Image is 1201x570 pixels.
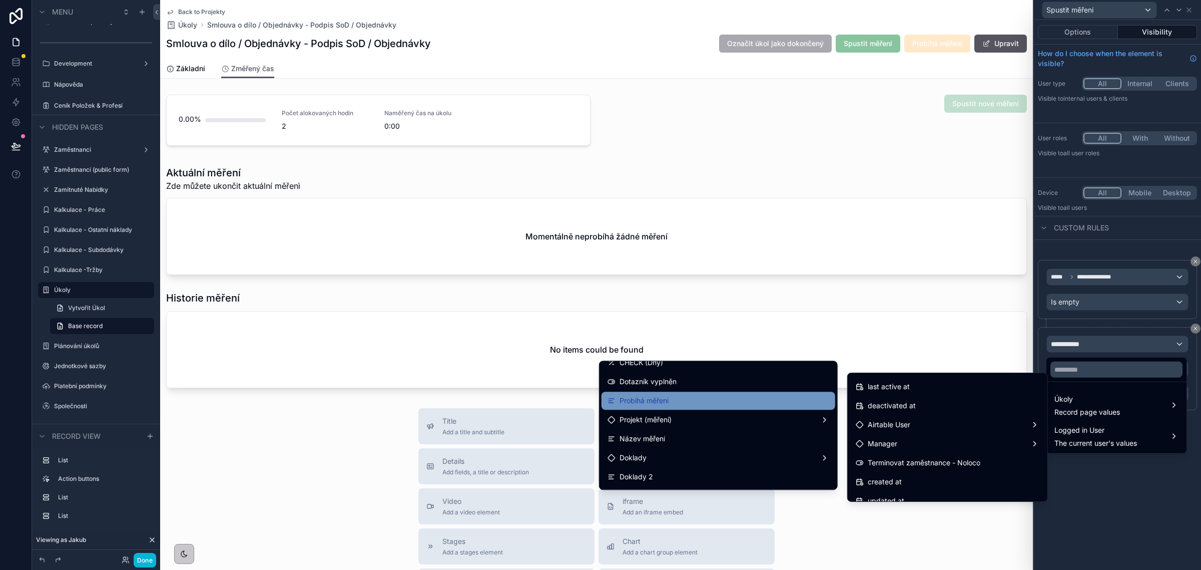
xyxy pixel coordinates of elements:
label: Zaměstnanci [54,146,138,154]
span: Název měření [620,433,665,445]
span: created at [868,476,902,488]
label: Nápověda [54,81,152,89]
span: Record page values [1054,407,1120,417]
span: Record view [52,431,101,441]
label: List [58,456,150,464]
label: Action buttons [58,475,150,483]
label: Zamítnuté Nabídky [54,186,152,194]
button: StagesAdd a stages element [418,528,594,564]
label: List [58,512,150,520]
button: iframeAdd an iframe embed [598,488,775,524]
label: Kalkulace - Práce [54,206,152,214]
span: Airtable User [868,419,910,431]
span: Úkoly [1054,393,1120,405]
a: Základní [166,60,205,80]
button: TitleAdd a title and subtitle [418,408,594,444]
span: Probíhá měření [620,395,669,407]
span: Hidden pages [52,122,103,132]
label: Development [54,60,138,68]
span: Doklady 2 [620,471,653,483]
button: Done [134,553,156,567]
label: Plánování úkolů [54,342,152,350]
label: Kalkulace -Tržby [54,266,152,274]
label: GrapeNet kontakty [54,422,152,430]
span: Base record [68,322,103,330]
label: Kalkulace - Subdodávky [54,246,152,254]
button: VideoAdd a video element [418,488,594,524]
span: Add a video element [442,508,500,516]
span: CHECK (Dny) [620,357,663,369]
span: The current user's values [1054,438,1137,448]
span: Video [442,496,500,506]
span: Add an iframe embed [623,508,683,516]
label: Úkoly [54,286,148,294]
a: Vytvořit Úkol [50,300,154,316]
span: Back to Projekty [178,8,225,16]
div: scrollable content [32,448,160,534]
span: last active at [868,381,910,393]
a: Base record [50,318,154,334]
label: Společnosti [54,402,152,410]
label: Ceník Položek & Profesí [54,102,152,110]
span: Viewing as Jakub [36,536,86,544]
button: Upravit [974,35,1027,53]
span: Details [442,456,529,466]
span: Projekt (měření) [620,414,672,426]
span: Chart [623,536,698,546]
span: Menu [52,7,73,17]
button: DetailsAdd fields, a title or description [418,448,594,484]
span: Title [442,416,504,426]
span: Add a title and subtitle [442,428,504,436]
span: Add a chart group element [623,548,698,556]
span: Add fields, a title or description [442,468,529,476]
span: Terminovat zaměstnance - Noloco [868,457,980,469]
span: Manager [868,438,897,450]
a: Úkoly [166,20,197,30]
span: Stages [442,536,503,546]
a: Smlouva o dílo / Objednávky - Podpis SoD / Objednávky [207,20,396,30]
label: Platební podmínky [54,382,152,390]
span: updated at [868,495,904,507]
span: Úkoly [178,20,197,30]
label: Jednotkové sazby [54,362,152,370]
span: Doklady [620,452,647,464]
span: Dotazník vyplněn [620,376,677,388]
span: iframe [623,496,683,506]
span: Změřený čas [231,64,274,74]
h1: Smlouva o dílo / Objednávky - Podpis SoD / Objednávky [166,37,431,51]
span: deactivated at [868,400,916,412]
span: Add a stages element [442,548,503,556]
label: Zaměstnanci (public form) [54,166,152,174]
label: List [58,493,150,501]
span: Vytvořit Úkol [68,304,105,312]
span: Základní [176,64,205,74]
span: Logged in User [1054,424,1137,436]
a: Změřený čas [221,60,274,79]
label: Kalkulace - Ostatní náklady [54,226,152,234]
button: ChartAdd a chart group element [598,528,775,564]
a: Back to Projekty [166,8,225,16]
